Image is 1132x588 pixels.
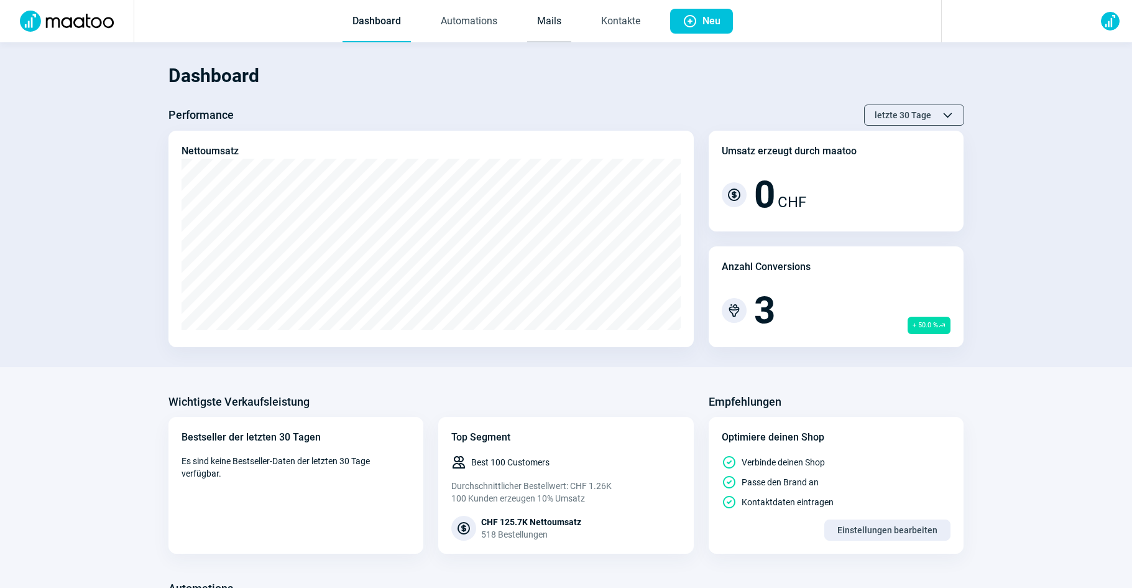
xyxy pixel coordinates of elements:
[742,496,834,508] span: Kontaktdaten eintragen
[168,105,234,125] h3: Performance
[591,1,650,42] a: Kontakte
[527,1,571,42] a: Mails
[778,191,806,213] span: CHF
[824,520,950,541] button: Einstellungen bearbeiten
[908,317,950,334] span: + 50.0 %
[754,176,775,213] span: 0
[722,259,811,274] div: Anzahl Conversions
[1101,12,1120,30] img: avatar
[742,456,825,469] span: Verbinde deinen Shop
[168,392,310,412] h3: Wichtigste Verkaufsleistung
[722,144,857,159] div: Umsatz erzeugt durch maatoo
[431,1,507,42] a: Automations
[182,430,411,445] div: Bestseller der letzten 30 Tagen
[702,9,720,34] span: Neu
[451,430,681,445] div: Top Segment
[722,430,951,445] div: Optimiere deinen Shop
[742,476,819,488] span: Passe den Brand an
[451,480,681,505] div: Durchschnittlicher Bestellwert: CHF 1.26K 100 Kunden erzeugen 10% Umsatz
[182,455,411,480] span: Es sind keine Bestseller-Daten der letzten 30 Tage verfügbar.
[481,528,581,541] div: 518 Bestellungen
[754,292,775,329] span: 3
[471,456,550,469] span: Best 100 Customers
[709,392,781,412] h3: Empfehlungen
[837,520,937,540] span: Einstellungen bearbeiten
[875,105,931,125] span: letzte 30 Tage
[12,11,121,32] img: Logo
[168,55,964,97] h1: Dashboard
[182,144,239,159] div: Nettoumsatz
[481,516,581,528] div: CHF 125.7K Nettoumsatz
[670,9,733,34] button: Neu
[343,1,411,42] a: Dashboard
